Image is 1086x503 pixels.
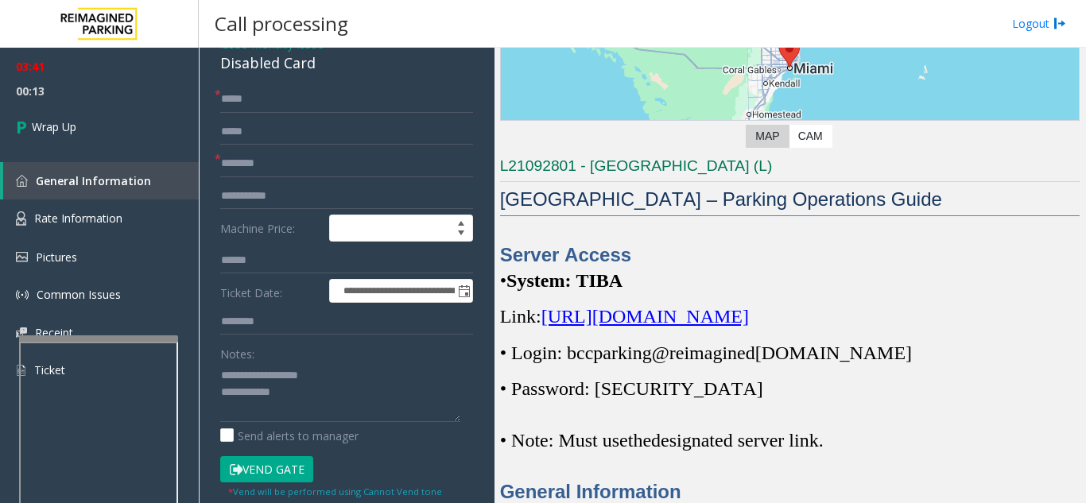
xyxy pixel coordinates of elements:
img: 'icon' [16,252,28,262]
span: Pictures [36,250,77,265]
span: Toggle popup [455,280,472,302]
label: Notes: [220,340,254,362]
h3: L21092801 - [GEOGRAPHIC_DATA] (L) [500,156,1080,182]
div: Disabled Card [220,52,473,74]
span: Receipt [35,325,73,340]
span: Increase value [450,215,472,228]
span: - [247,37,324,52]
span: the [628,430,651,451]
span: • Password: [SECURITY_DATA] [500,378,763,399]
h3: Call processing [207,4,356,43]
label: Machine Price: [216,215,325,242]
label: Ticket Date: [216,279,325,303]
span: Decrease value [450,228,472,241]
small: Vend will be performed using Cannot Vend tone [228,486,442,497]
span: Server Access [500,244,631,265]
a: [URL][DOMAIN_NAME] [541,312,749,325]
span: Common Issues [37,287,121,302]
div: 701 South Miami Avenue, Miami, FL [779,38,800,68]
img: 'icon' [16,288,29,301]
span: Rate Information [34,211,122,226]
span: designated server link. [651,430,824,451]
span: Wrap Up [32,118,76,135]
span: System: TIBA [506,270,623,291]
img: logout [1053,15,1066,32]
span: • [500,270,506,291]
label: Send alerts to manager [220,428,359,444]
span: [URL][DOMAIN_NAME] [541,306,749,327]
img: 'icon' [16,175,28,187]
span: General Information [500,481,681,502]
img: 'icon' [16,327,27,338]
a: General Information [3,162,199,199]
span: imagined [684,342,754,363]
img: 'icon' [16,211,26,226]
label: Map [746,125,789,148]
a: Logout [1012,15,1066,32]
span: General Information [36,173,151,188]
span: [DOMAIN_NAME] [755,342,912,363]
label: CAM [789,125,832,148]
span: [GEOGRAPHIC_DATA] – Parking Operations Guide [500,188,942,210]
span: • Note: Must use [500,430,628,451]
span: • Login: bccparking@re [500,342,685,363]
img: 'icon' [16,363,26,377]
button: Vend Gate [220,456,313,483]
span: Link: [500,306,541,327]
